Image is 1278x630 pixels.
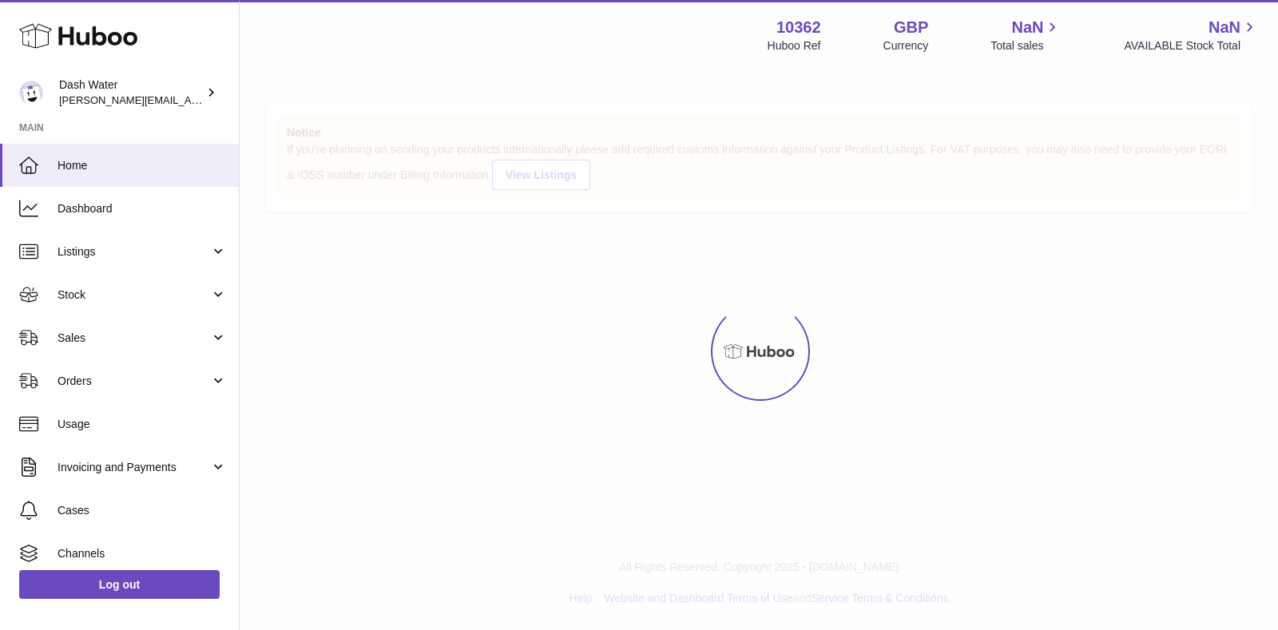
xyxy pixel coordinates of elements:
[58,374,210,389] span: Orders
[59,77,203,108] div: Dash Water
[59,93,320,106] span: [PERSON_NAME][EMAIL_ADDRESS][DOMAIN_NAME]
[19,570,220,599] a: Log out
[19,81,43,105] img: james@dash-water.com
[58,331,210,346] span: Sales
[58,546,227,561] span: Channels
[58,503,227,518] span: Cases
[1124,17,1259,53] a: NaN AVAILABLE Stock Total
[58,460,210,475] span: Invoicing and Payments
[58,417,227,432] span: Usage
[990,38,1062,53] span: Total sales
[1209,17,1240,38] span: NaN
[1124,38,1259,53] span: AVAILABLE Stock Total
[768,38,821,53] div: Huboo Ref
[1011,17,1043,38] span: NaN
[58,158,227,173] span: Home
[894,17,928,38] strong: GBP
[990,17,1062,53] a: NaN Total sales
[883,38,929,53] div: Currency
[58,287,210,303] span: Stock
[58,201,227,216] span: Dashboard
[58,244,210,260] span: Listings
[776,17,821,38] strong: 10362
